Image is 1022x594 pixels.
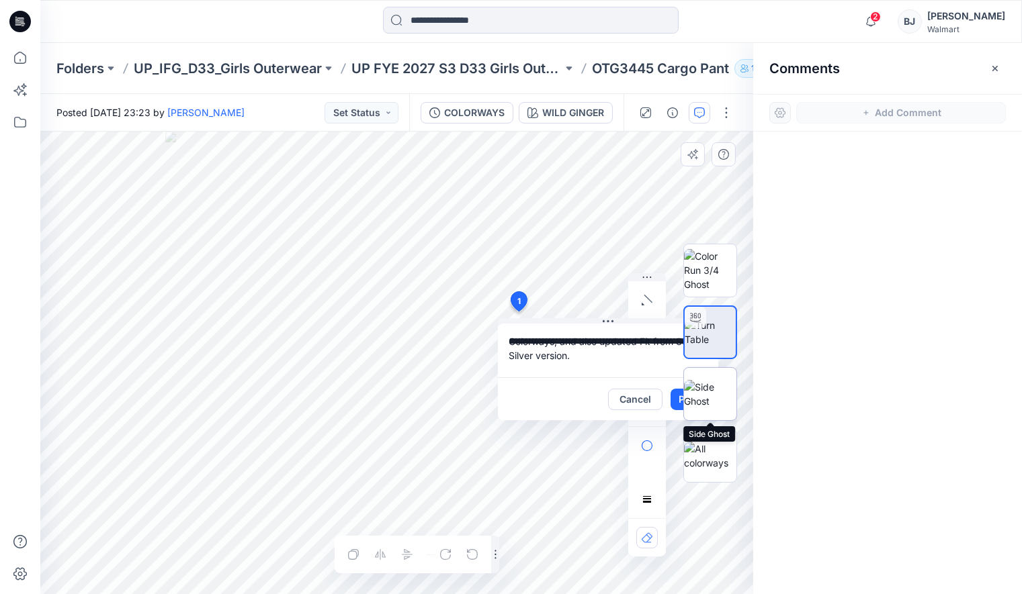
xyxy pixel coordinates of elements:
p: 19 [751,61,760,76]
button: Details [662,102,683,123]
img: Side Ghost [684,380,736,408]
div: Walmart [927,24,1005,34]
button: 19 [734,59,777,78]
a: [PERSON_NAME] [167,107,245,118]
a: Folders [56,59,104,78]
span: Posted [DATE] 23:23 by [56,105,245,119]
div: COLORWAYS [444,105,505,120]
h2: Comments [769,60,840,77]
div: WILD GINGER [542,105,604,120]
div: BJ [898,9,922,34]
button: Add Comment [796,102,1006,123]
img: Color Run 3/4 Ghost [684,249,736,291]
a: UP FYE 2027 S3 D33 Girls Outdoor IFG [351,59,562,78]
button: Cancel [608,389,663,410]
div: [PERSON_NAME] [927,8,1005,24]
img: All colorways [684,442,736,470]
p: OTG3445 Cargo Pant [592,59,729,78]
button: COLORWAYS [421,102,513,123]
a: UP_IFG_D33_Girls Outerwear [134,59,322,78]
span: 2 [870,11,881,22]
span: 1 [517,295,521,307]
button: WILD GINGER [519,102,613,123]
img: Turn Table [685,318,736,346]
